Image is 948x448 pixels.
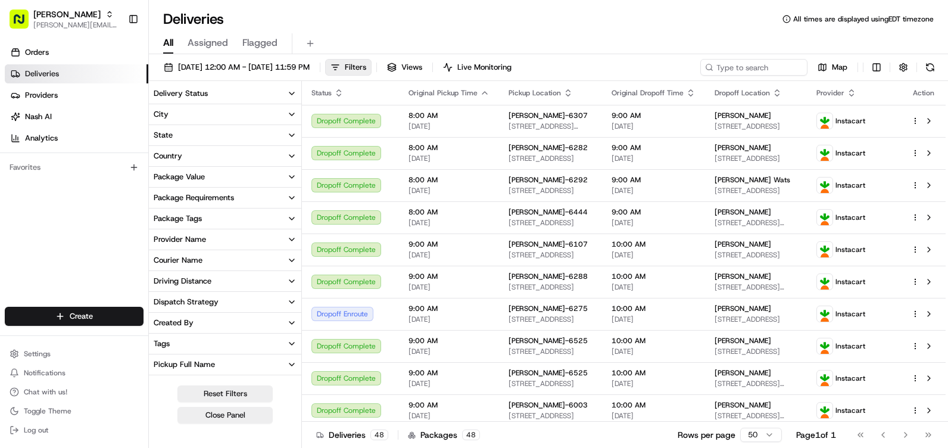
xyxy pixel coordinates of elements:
[922,59,938,76] button: Refresh
[154,130,173,141] div: State
[835,309,865,319] span: Instacart
[817,210,832,225] img: profile_instacart_ahold_partner.png
[154,338,170,349] div: Tags
[835,406,865,415] span: Instacart
[678,429,735,441] p: Rows per page
[509,207,588,217] span: [PERSON_NAME]-6444
[612,122,696,131] span: [DATE]
[154,359,215,370] div: Pickup Full Name
[835,245,865,254] span: Instacart
[612,239,696,249] span: 10:00 AM
[408,347,489,356] span: [DATE]
[5,384,144,400] button: Chat with us!
[33,20,118,30] button: [PERSON_NAME][EMAIL_ADDRESS][PERSON_NAME][DOMAIN_NAME]
[149,354,301,375] button: Pickup Full Name
[149,313,301,333] button: Created By
[5,158,144,177] div: Favorites
[242,36,277,50] span: Flagged
[5,43,148,62] a: Orders
[715,218,797,228] span: [STREET_ADDRESS][PERSON_NAME]
[408,143,489,153] span: 8:00 AM
[154,151,182,161] div: Country
[408,154,489,163] span: [DATE]
[177,385,273,402] button: Reset Filters
[5,107,148,126] a: Nash AI
[154,255,202,266] div: Courier Name
[509,218,592,228] span: [STREET_ADDRESS]
[33,8,101,20] span: [PERSON_NAME]
[715,411,797,421] span: [STREET_ADDRESS][PERSON_NAME]
[25,90,58,101] span: Providers
[149,167,301,187] button: Package Value
[158,59,315,76] button: [DATE] 12:00 AM - [DATE] 11:59 PM
[408,218,489,228] span: [DATE]
[835,277,865,287] span: Instacart
[408,207,489,217] span: 8:00 AM
[817,274,832,290] img: profile_instacart_ahold_partner.png
[612,315,696,324] span: [DATE]
[25,111,52,122] span: Nash AI
[700,59,807,76] input: Type to search
[24,406,71,416] span: Toggle Theme
[25,47,49,58] span: Orders
[188,36,228,50] span: Assigned
[832,62,847,73] span: Map
[154,172,205,182] div: Package Value
[509,315,592,324] span: [STREET_ADDRESS]
[835,181,865,190] span: Instacart
[154,192,234,203] div: Package Requirements
[612,186,696,195] span: [DATE]
[715,272,771,281] span: [PERSON_NAME]
[509,239,588,249] span: [PERSON_NAME]-6107
[715,347,797,356] span: [STREET_ADDRESS]
[5,346,144,362] button: Settings
[149,104,301,125] button: City
[24,368,66,378] span: Notifications
[509,111,588,120] span: [PERSON_NAME]-6307
[612,347,696,356] span: [DATE]
[401,62,422,73] span: Views
[149,146,301,166] button: Country
[5,307,144,326] button: Create
[715,122,797,131] span: [STREET_ADDRESS]
[715,239,771,249] span: [PERSON_NAME]
[715,143,771,153] span: [PERSON_NAME]
[382,59,428,76] button: Views
[408,336,489,346] span: 9:00 AM
[509,411,592,421] span: [STREET_ADDRESS]
[24,425,48,435] span: Log out
[408,272,489,281] span: 9:00 AM
[612,218,696,228] span: [DATE]
[457,62,512,73] span: Live Monitoring
[612,379,696,388] span: [DATE]
[311,88,332,98] span: Status
[154,297,219,307] div: Dispatch Strategy
[715,315,797,324] span: [STREET_ADDRESS]
[715,88,770,98] span: Dropoff Location
[25,69,59,79] span: Deliveries
[612,282,696,292] span: [DATE]
[715,400,771,410] span: [PERSON_NAME]
[817,178,832,193] img: profile_instacart_ahold_partner.png
[177,407,273,424] button: Close Panel
[817,306,832,322] img: profile_instacart_ahold_partner.png
[509,347,592,356] span: [STREET_ADDRESS]
[715,207,771,217] span: [PERSON_NAME]
[509,122,592,131] span: [STREET_ADDRESS][PERSON_NAME]
[408,304,489,313] span: 9:00 AM
[149,271,301,291] button: Driving Distance
[408,88,478,98] span: Original Pickup Time
[509,175,588,185] span: [PERSON_NAME]-6292
[408,282,489,292] span: [DATE]
[154,109,169,120] div: City
[715,175,790,185] span: [PERSON_NAME] Wats
[817,403,832,418] img: profile_instacart_ahold_partner.png
[462,430,480,440] div: 48
[149,292,301,312] button: Dispatch Strategy
[408,379,489,388] span: [DATE]
[835,374,865,383] span: Instacart
[509,250,592,260] span: [STREET_ADDRESS]
[612,143,696,153] span: 9:00 AM
[408,400,489,410] span: 9:00 AM
[149,250,301,270] button: Courier Name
